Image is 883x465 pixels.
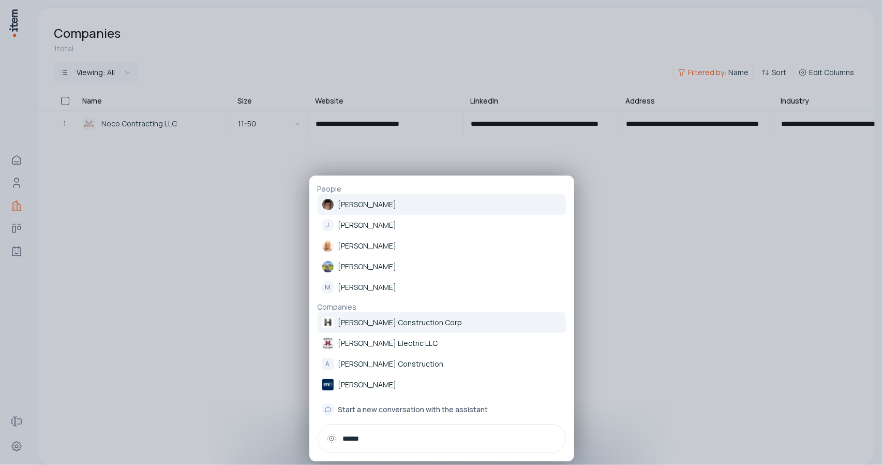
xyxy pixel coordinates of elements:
[318,277,566,298] a: M[PERSON_NAME]
[338,261,397,272] p: [PERSON_NAME]
[318,256,566,277] a: [PERSON_NAME]
[322,379,334,391] img: Mabey Hire
[338,241,397,251] p: [PERSON_NAME]
[318,194,566,215] a: [PERSON_NAME]
[338,317,462,328] p: [PERSON_NAME] Construction Corp
[322,281,334,294] div: M
[318,399,566,420] button: Start a new conversation with the assistant
[322,358,334,370] div: A
[322,240,334,252] img: Jesse Hirsch
[318,215,566,236] a: J[PERSON_NAME]
[322,219,334,231] div: J
[338,359,444,369] p: [PERSON_NAME] Construction
[318,333,566,354] a: [PERSON_NAME] Electric LLC
[338,220,397,230] p: [PERSON_NAME]
[318,354,566,374] a: A[PERSON_NAME] Construction
[322,198,334,211] img: Moe Hirsch
[318,236,566,256] a: [PERSON_NAME]
[318,312,566,333] a: [PERSON_NAME] Construction Corp
[338,380,397,390] p: [PERSON_NAME]
[318,302,566,312] p: Companies
[318,184,566,194] p: People
[338,282,397,293] p: [PERSON_NAME]
[322,260,334,273] img: Adam M Hirsch
[318,374,566,395] a: [PERSON_NAME]
[322,337,334,350] img: Hirsch Electric LLC
[309,176,574,461] div: PeopleMoe Hirsch[PERSON_NAME]J[PERSON_NAME]Jesse Hirsch[PERSON_NAME]Adam M Hirsch[PERSON_NAME]M[P...
[338,404,488,415] span: Start a new conversation with the assistant
[322,316,334,329] img: Hirsch Construction Corp
[338,338,438,348] p: [PERSON_NAME] Electric LLC
[338,199,397,210] p: [PERSON_NAME]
